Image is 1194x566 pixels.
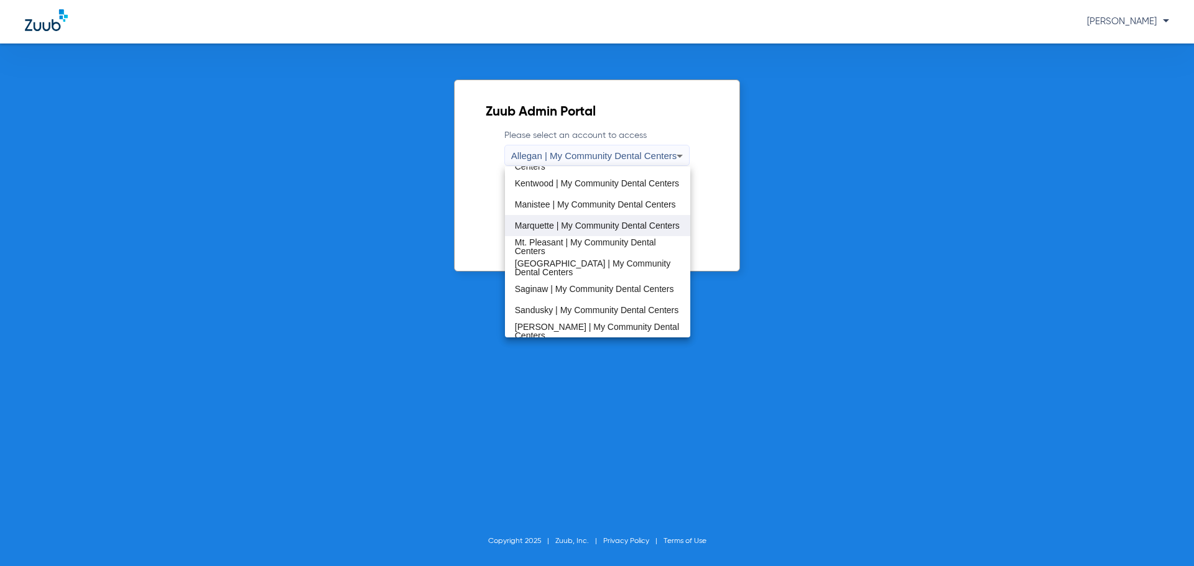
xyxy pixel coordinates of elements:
span: Sandusky | My Community Dental Centers [515,306,679,314]
span: Saginaw | My Community Dental Centers [515,285,674,293]
span: [PERSON_NAME] | My Community Dental Centers [515,153,681,171]
iframe: Chat Widget [1132,506,1194,566]
span: Kentwood | My Community Dental Centers [515,179,679,188]
span: Manistee | My Community Dental Centers [515,200,676,209]
span: [GEOGRAPHIC_DATA] | My Community Dental Centers [515,259,681,276]
span: Mt. Pleasant | My Community Dental Centers [515,238,681,255]
span: Marquette | My Community Dental Centers [515,221,680,230]
span: [PERSON_NAME] | My Community Dental Centers [515,322,681,340]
